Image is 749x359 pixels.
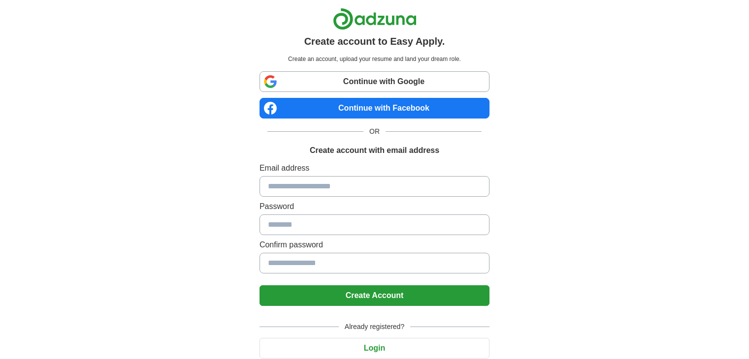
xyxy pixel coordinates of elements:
button: Login [260,338,489,359]
h1: Create account with email address [310,145,439,156]
span: OR [363,126,386,137]
a: Login [260,344,489,352]
h1: Create account to Easy Apply. [304,34,445,49]
a: Continue with Google [260,71,489,92]
button: Create Account [260,285,489,306]
p: Create an account, upload your resume and land your dream role. [261,55,488,63]
label: Password [260,201,489,212]
span: Already registered? [339,322,410,332]
label: Email address [260,162,489,174]
label: Confirm password [260,239,489,251]
img: Adzuna logo [333,8,417,30]
a: Continue with Facebook [260,98,489,119]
